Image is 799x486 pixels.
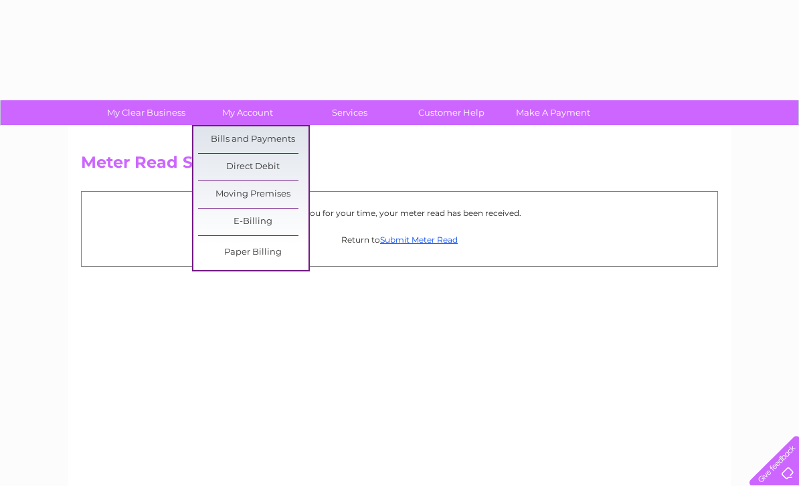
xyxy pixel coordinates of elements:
[198,209,308,235] a: E-Billing
[294,100,405,125] a: Services
[380,235,458,245] a: Submit Meter Read
[193,100,303,125] a: My Account
[198,126,308,153] a: Bills and Payments
[91,100,201,125] a: My Clear Business
[198,239,308,266] a: Paper Billing
[198,181,308,208] a: Moving Premises
[198,154,308,180] a: Direct Debit
[498,100,608,125] a: Make A Payment
[88,207,711,219] p: Thank you for your time, your meter read has been received.
[88,233,711,246] p: Return to
[396,100,507,125] a: Customer Help
[81,153,718,178] h2: Meter Read Submitted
